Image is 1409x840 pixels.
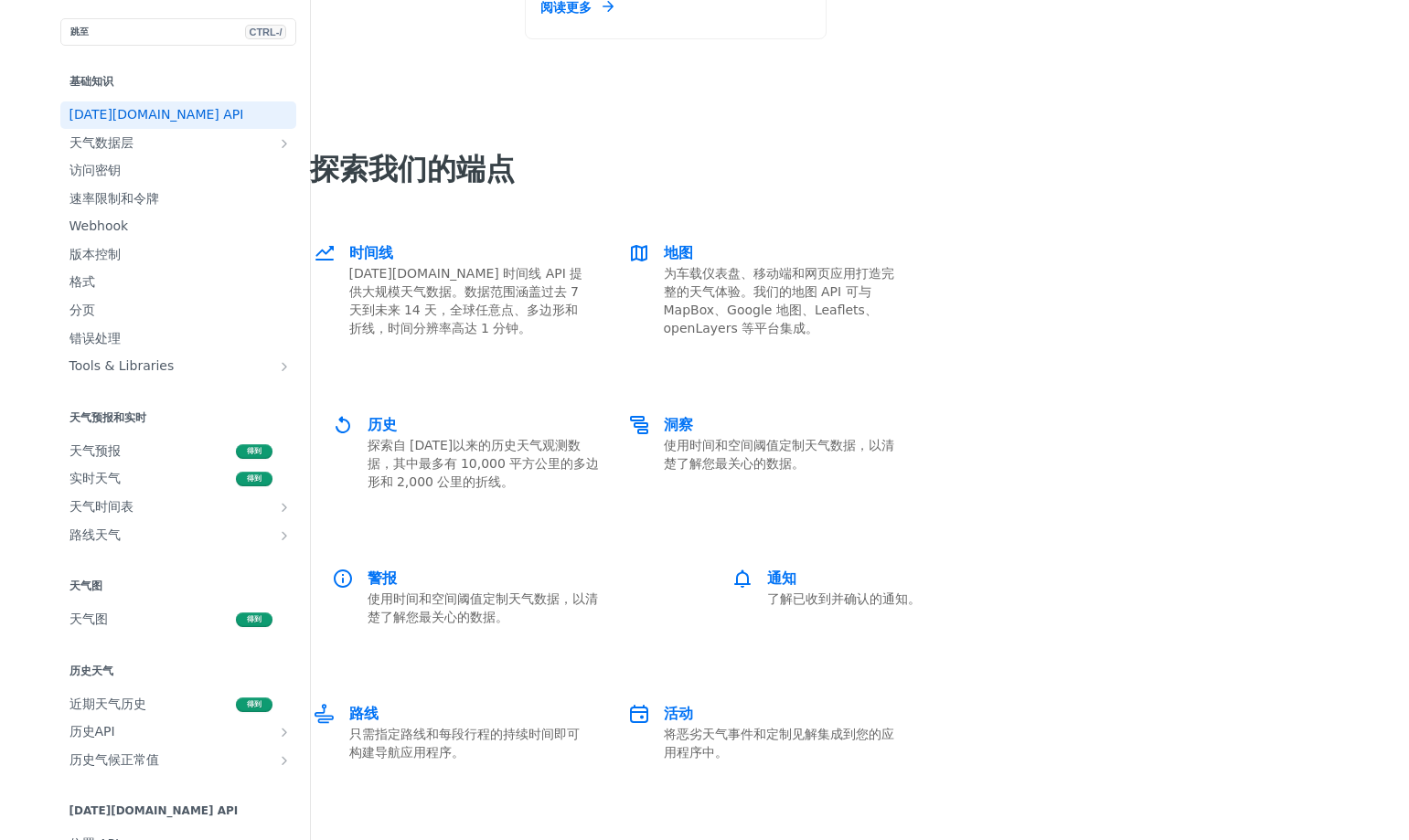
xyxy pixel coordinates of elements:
a: 历史API显示历史 API 的子页面 [60,718,296,746]
font: 天气预报 [69,443,121,458]
a: 天气数据层显示天气数据层的子页面 [60,130,296,157]
font: 分页 [69,303,95,317]
span: Tools & Libraries [69,357,272,376]
font: 将恶劣天气事件和定制见解集成到您的应用程序中。 [664,727,894,760]
span: CTRL-/ [245,25,285,39]
font: 了解已收到并确认的通知。 [767,591,921,606]
a: 近期天气历史得到 [60,691,296,718]
a: 错误处理 [60,325,296,353]
button: 显示天气数据层的子页面 [277,136,292,151]
font: 版本控制 [69,247,121,261]
a: 地图 地图 为车载仪表盘、移动端和网页应用打造完整的天气体验。我们的地图 API 可与 MapBox、Google 地图、Leaflets、openLayers 等平台集成。 [608,204,923,376]
font: 历史 [368,416,397,433]
font: 历史API [69,724,115,739]
font: 得到 [247,474,262,483]
a: 通知 通知 了解已收到并确认的通知。 [626,529,941,665]
font: 天气时间表 [69,499,133,514]
a: 实时天气得到 [60,465,296,493]
img: 历史 [332,414,354,436]
font: 天气预报和实时 [69,411,146,424]
font: 警报 [368,569,397,587]
a: Webhook [60,213,296,240]
font: 使用时间和空间阈值定制天气数据，以清楚了解您最关心的数据。 [368,591,598,624]
font: 探索我们的端点 [310,152,515,186]
img: 路线 [314,703,336,725]
font: 天气图 [69,579,102,592]
font: 格式 [69,274,95,289]
font: 基础知识 [69,75,113,88]
img: 洞察 [628,414,650,436]
button: 显示历史气候正常值的子页面 [277,753,292,768]
a: 历史气候正常值显示历史气候正常值的子页面 [60,747,296,774]
font: 速率限制和令牌 [69,191,159,206]
font: 只需指定路线和每段行程的持续时间即可构建导航应用程序。 [349,727,580,760]
a: 天气预报得到 [60,438,296,465]
a: 访问密钥 [60,157,296,185]
a: 分页 [60,297,296,324]
font: 天气图 [69,611,108,626]
a: 天气图得到 [60,606,296,633]
font: Webhook [69,218,129,233]
font: 得到 [247,700,262,708]
button: Show subpages for Tools & Libraries [277,359,292,374]
a: 版本控制 [60,241,296,269]
font: [DATE][DOMAIN_NAME] 时间线 API 提供大规模天气数据。数据范围涵盖过去 7 天到未来 14 天，全球任意点、多边形和折线，时间分辨率高达 1 分钟。 [349,266,583,335]
font: 路线 [349,705,379,722]
a: 历史 历史 探索自 [DATE]以来的历史天气观测数据，其中最多有 10,000 平方公里的多边形和 2,000 公里的折线。 [312,376,626,529]
button: 显示天气时间表的子页面 [277,500,292,515]
button: 显示历史 API 的子页面 [277,725,292,739]
font: 历史气候正常值 [69,752,159,767]
a: Tools & LibrariesShow subpages for Tools & Libraries [60,353,296,380]
a: 速率限制和令牌 [60,186,296,213]
a: 时间线 时间线 [DATE][DOMAIN_NAME] 时间线 API 提供大规模天气数据。数据范围涵盖过去 7 天到未来 14 天，全球任意点、多边形和折线，时间分辨率高达 1 分钟。 [312,204,608,376]
font: 使用时间和空间阈值定制天气数据，以清楚了解您最关心的数据。 [664,438,894,471]
a: 天气时间表显示天气时间表的子页面 [60,494,296,521]
img: 通知 [731,568,753,590]
font: 洞察 [664,416,693,433]
img: 时间线 [314,242,336,264]
font: 得到 [247,447,262,455]
font: 探索自 [DATE]以来的历史天气观测数据，其中最多有 10,000 平方公里的多边形和 2,000 公里的折线。 [368,438,600,489]
a: 洞察 洞察 使用时间和空间阈值定制天气数据，以清楚了解您最关心的数据。 [626,376,923,529]
a: 路线 路线 只需指定路线和每段行程的持续时间即可构建导航应用程序。 [312,665,608,800]
a: 警报 警报 使用时间和空间阈值定制天气数据，以清楚了解您最关心的数据。 [312,529,626,665]
font: 错误处理 [69,331,121,346]
font: 路线天气 [69,527,121,542]
button: 跳至CTRL-/ [60,18,296,46]
img: 地图 [628,242,650,264]
font: [DATE][DOMAIN_NAME] API [69,107,244,122]
font: 活动 [664,705,693,722]
font: 历史天气 [69,665,113,677]
img: 警报 [332,568,354,590]
font: 天气数据层 [69,135,133,150]
font: 地图 [664,244,693,261]
font: 实时天气 [69,471,121,485]
font: 为车载仪表盘、移动端和网页应用打造完整的天气体验。我们的地图 API 可与 MapBox、Google 地图、Leaflets、openLayers 等平台集成。 [664,266,894,335]
a: 格式 [60,269,296,296]
a: 活动 活动 将恶劣天气事件和定制见解集成到您的应用程序中。 [608,665,923,800]
button: 显示路线天气子页面 [277,528,292,543]
font: 时间线 [349,244,393,261]
font: 通知 [767,569,796,587]
a: [DATE][DOMAIN_NAME] API [60,101,296,129]
font: 近期天气历史 [69,696,146,711]
font: 得到 [247,615,262,623]
img: 活动 [628,703,650,725]
font: 访问密钥 [69,163,121,177]
font: [DATE][DOMAIN_NAME] API [69,804,239,817]
font: 跳至 [70,27,89,37]
a: 路线天气显示路线天气子页面 [60,522,296,549]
